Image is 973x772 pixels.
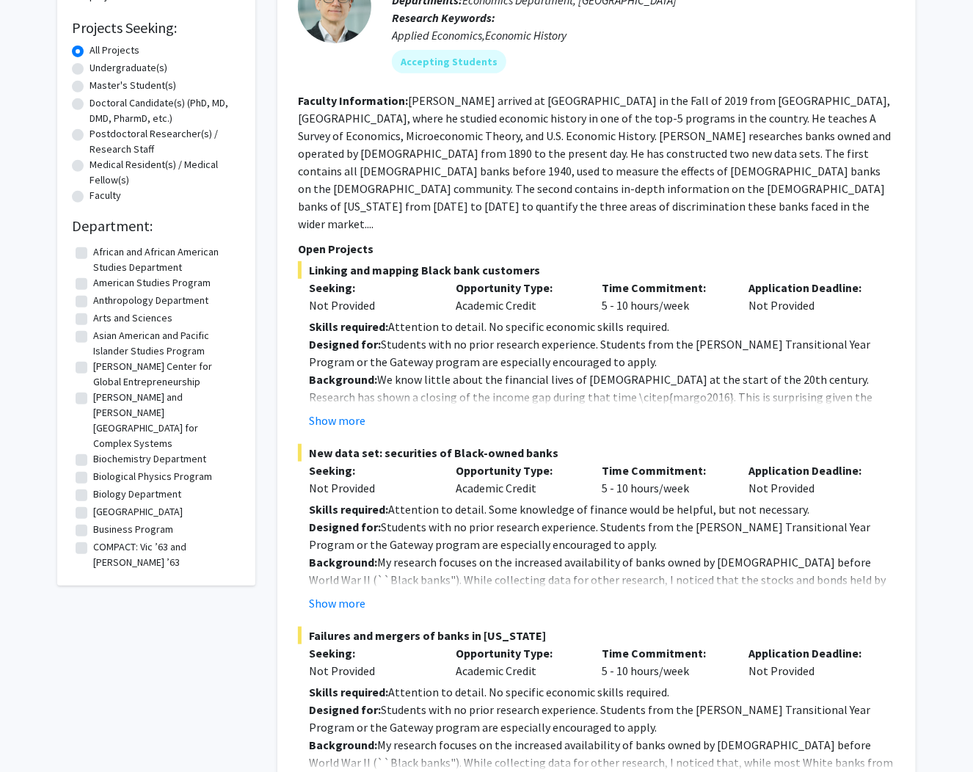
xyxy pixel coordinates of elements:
p: Opportunity Type: [456,279,580,296]
label: [PERSON_NAME] Center for Global Entrepreneurship [93,359,237,390]
p: Opportunity Type: [456,462,580,479]
p: Application Deadline: [748,279,873,296]
div: Not Provided [737,644,884,680]
div: Applied Economics,Economic History [392,26,895,44]
div: 5 - 10 hours/week [591,279,738,314]
p: Students with no prior research experience. Students from the [PERSON_NAME] Transitional Year Pro... [309,335,895,371]
label: All Projects [90,43,139,58]
strong: Designed for: [309,337,381,352]
div: Not Provided [309,662,434,680]
label: Business Program [93,522,173,537]
label: Biology Department [93,487,181,502]
label: [GEOGRAPHIC_DATA] [93,504,183,520]
p: Opportunity Type: [456,644,580,662]
label: Arts and Sciences [93,310,172,326]
strong: Designed for: [309,702,381,717]
p: My research focuses on the increased availability of banks owned by [DEMOGRAPHIC_DATA] before Wor... [309,553,895,641]
mat-chip: Accepting Students [392,50,506,73]
div: 5 - 10 hours/week [591,644,738,680]
strong: Skills required: [309,319,388,334]
p: Open Projects [298,240,895,258]
button: Show more [309,412,365,429]
strong: Designed for: [309,520,381,534]
fg-read-more: [PERSON_NAME] arrived at [GEOGRAPHIC_DATA] in the Fall of 2019 from [GEOGRAPHIC_DATA], [GEOGRAPHI... [298,93,891,231]
div: Academic Credit [445,644,591,680]
label: Medical Resident(s) / Medical Fellow(s) [90,157,241,188]
p: Application Deadline: [748,644,873,662]
label: Doctoral Candidate(s) (PhD, MD, DMD, PharmD, etc.) [90,95,241,126]
b: Research Keywords: [392,10,495,25]
label: [PERSON_NAME] and [PERSON_NAME][GEOGRAPHIC_DATA] for Complex Systems [93,390,237,451]
label: Biochemistry Department [93,451,206,467]
p: Attention to detail. No specific economic skills required. [309,683,895,701]
label: Master's Student(s) [90,78,176,93]
strong: Background: [309,555,377,569]
span: Linking and mapping Black bank customers [298,261,895,279]
iframe: Chat [11,706,62,761]
p: Application Deadline: [748,462,873,479]
div: Not Provided [737,462,884,497]
div: Academic Credit [445,279,591,314]
h2: Projects Seeking: [72,19,241,37]
strong: Skills required: [309,502,388,517]
strong: Skills required: [309,685,388,699]
p: Attention to detail. Some knowledge of finance would be helpful, but not necessary. [309,500,895,518]
p: Seeking: [309,644,434,662]
label: Anthropology Department [93,293,208,308]
p: Seeking: [309,462,434,479]
label: Faculty [90,188,121,203]
span: New data set: securities of Black-owned banks [298,444,895,462]
strong: Background: [309,738,377,752]
p: Students with no prior research experience. Students from the [PERSON_NAME] Transitional Year Pro... [309,518,895,553]
div: Not Provided [309,296,434,314]
p: Time Commitment: [602,279,727,296]
p: We know little about the financial lives of [DEMOGRAPHIC_DATA] at the start of the 20th century. ... [309,371,895,459]
div: Academic Credit [445,462,591,497]
label: COMPACT: Vic ’63 and [PERSON_NAME] ’63 [PERSON_NAME] Center for Community Partnerships and Civic ... [93,539,237,616]
p: Students with no prior research experience. Students from the [PERSON_NAME] Transitional Year Pro... [309,701,895,736]
label: Postdoctoral Researcher(s) / Research Staff [90,126,241,157]
span: Failures and mergers of banks in [US_STATE] [298,627,895,644]
div: Not Provided [309,479,434,497]
button: Show more [309,594,365,612]
b: Faculty Information: [298,93,408,108]
strong: Background: [309,372,377,387]
p: Time Commitment: [602,644,727,662]
div: Not Provided [737,279,884,314]
label: Undergraduate(s) [90,60,167,76]
label: Biological Physics Program [93,469,212,484]
p: Seeking: [309,279,434,296]
p: Time Commitment: [602,462,727,479]
label: American Studies Program [93,275,211,291]
h2: Department: [72,217,241,235]
p: Attention to detail. No specific economic skills required. [309,318,895,335]
div: 5 - 10 hours/week [591,462,738,497]
label: African and African American Studies Department [93,244,237,275]
label: Asian American and Pacific Islander Studies Program [93,328,237,359]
